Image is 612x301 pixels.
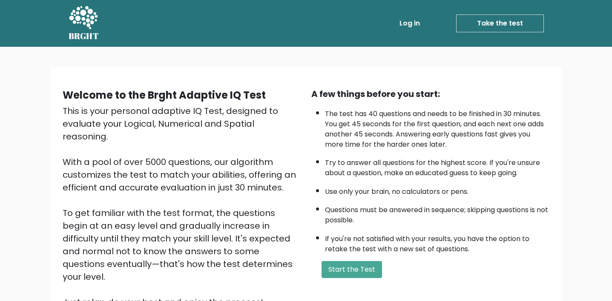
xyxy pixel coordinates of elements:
li: Questions must be answered in sequence; skipping questions is not possible. [325,201,550,225]
a: Take the test [456,14,544,32]
b: Welcome to the Brght Adaptive IQ Test [63,88,266,102]
li: The test has 40 questions and needs to be finished in 30 minutes. You get 45 seconds for the firs... [325,105,550,150]
a: Log in [396,15,423,32]
button: Start the Test [322,261,382,278]
div: A few things before you start: [311,88,550,100]
li: If you're not satisfied with your results, you have the option to retake the test with a new set ... [325,230,550,254]
h5: BRGHT [69,31,99,41]
li: Try to answer all questions for the highest score. If you're unsure about a question, make an edu... [325,153,550,178]
a: BRGHT [69,3,99,43]
li: Use only your brain, no calculators or pens. [325,182,550,197]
